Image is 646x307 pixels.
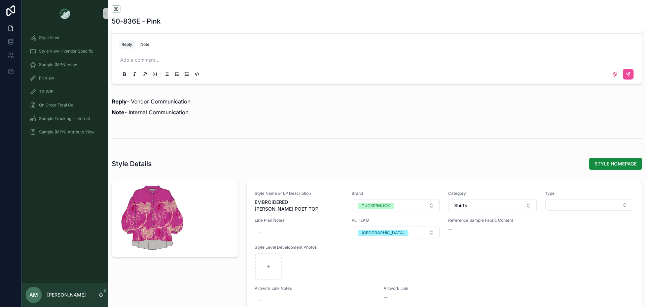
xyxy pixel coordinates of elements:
[39,116,90,121] span: Sample Tracking - Internal
[112,97,642,105] p: - Vendor Communication
[39,35,59,40] span: Style View
[454,202,467,209] span: Shirts
[255,218,344,223] span: Line Plan Notes
[257,297,261,303] div: --
[352,191,440,196] span: Brand
[39,102,73,108] span: On Order Total Co
[22,27,108,147] div: scrollable content
[26,59,104,71] a: Sample (MPN) View
[26,113,104,125] a: Sample Tracking - Internal
[595,160,637,167] span: STYLE HOMEPAGE
[112,109,124,116] strong: Note
[39,62,77,67] span: Sample (MPN) View
[47,291,86,298] p: [PERSON_NAME]
[589,158,642,170] button: STYLE HOMEPAGE
[26,72,104,84] a: Fit View
[257,228,261,235] div: --
[29,291,38,299] span: AM
[59,8,70,19] img: App logo
[39,49,93,54] span: Style View - Vendor Specific
[362,203,390,209] div: TUCKERNUCK
[112,108,642,116] p: - Internal Communication
[112,98,127,105] strong: Reply
[255,245,634,250] span: Style Level Development Photos
[352,226,440,239] button: Select Button
[39,129,95,135] span: Sample (MPN) Attribute View
[352,199,440,212] button: Select Button
[26,32,104,44] a: Style View
[384,286,472,291] span: Artwork Link
[384,294,388,301] span: --
[112,159,152,168] h1: Style Details
[112,17,160,26] h1: 50-836E - Pink
[26,86,104,98] a: TD WIP
[362,230,404,236] div: [GEOGRAPHIC_DATA]
[120,185,185,250] div: image.png
[138,40,152,49] button: Note
[545,199,634,211] button: Select Button
[448,226,452,233] span: --
[545,191,634,196] span: Type
[140,42,149,47] div: Note
[255,286,375,291] span: Artwork Link Notes
[26,45,104,57] a: Style View - Vendor Specific
[26,126,104,138] a: Sample (MPN) Attribute View
[39,89,53,94] span: TD WIP
[448,191,537,196] span: Category
[119,40,135,49] button: Reply
[255,199,344,212] span: EMBROIDERED [PERSON_NAME] POET TOP
[352,218,440,223] span: PL TEAM
[26,99,104,111] a: On Order Total Co
[448,199,537,212] button: Select Button
[39,75,54,81] span: Fit View
[448,218,537,223] span: Reference Sample Fabric Content
[255,191,344,196] span: Style Name or LP Description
